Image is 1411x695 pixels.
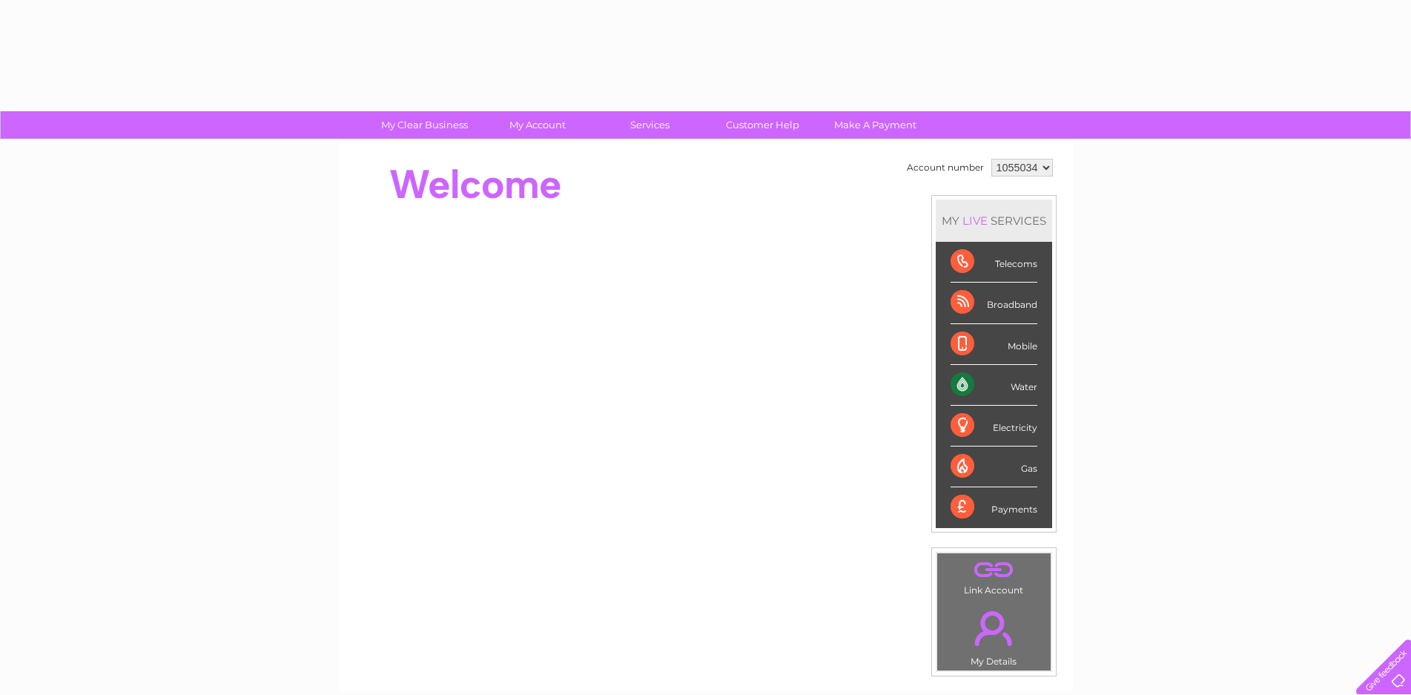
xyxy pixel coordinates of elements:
div: MY SERVICES [936,200,1052,242]
a: Customer Help [701,111,824,139]
td: Account number [903,155,988,180]
a: Make A Payment [814,111,936,139]
a: Services [589,111,711,139]
div: Payments [951,487,1037,527]
div: Telecoms [951,242,1037,283]
div: Gas [951,447,1037,487]
div: Broadband [951,283,1037,323]
td: My Details [936,599,1051,671]
a: . [941,602,1047,654]
a: My Clear Business [363,111,486,139]
td: Link Account [936,553,1051,599]
div: LIVE [959,214,991,228]
a: My Account [476,111,598,139]
div: Mobile [951,324,1037,365]
a: . [941,557,1047,583]
div: Water [951,365,1037,406]
div: Electricity [951,406,1037,447]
